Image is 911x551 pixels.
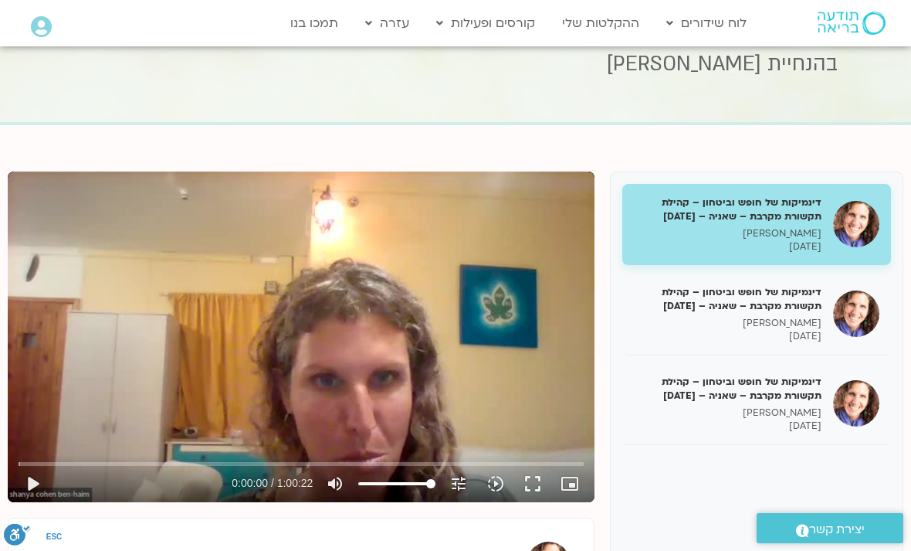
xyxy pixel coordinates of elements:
[283,9,346,38] a: תמכו בנו
[357,9,417,38] a: עזרה
[833,201,879,247] img: דינמיקות של חופש וביטחון – קהילת תקשורת מקרבת – שאניה – 04/06/25
[809,519,865,540] span: יצירת קשר
[634,375,821,403] h5: דינמיקות של חופש וביטחון – קהילת תקשורת מקרבת – שאניה – [DATE]
[833,380,879,427] img: דינמיקות של חופש וביטחון – קהילת תקשורת מקרבת – שאניה – 18/06/25
[634,406,821,420] p: [PERSON_NAME]
[818,12,886,35] img: תודעה בריאה
[554,9,647,38] a: ההקלטות שלי
[833,291,879,337] img: דינמיקות של חופש וביטחון – קהילת תקשורת מקרבת – שאניה – 11/06/25
[634,227,821,240] p: [PERSON_NAME]
[659,9,754,38] a: לוח שידורים
[634,330,821,343] p: [DATE]
[757,513,903,543] a: יצירת קשר
[634,317,821,330] p: [PERSON_NAME]
[767,50,838,78] span: בהנחיית
[634,240,821,253] p: [DATE]
[428,9,543,38] a: קורסים ופעילות
[634,196,821,223] h5: דינמיקות של חופש וביטחון – קהילת תקשורת מקרבת – שאניה – [DATE]
[634,420,821,433] p: [DATE]
[634,285,821,313] h5: דינמיקות של חופש וביטחון – קהילת תקשורת מקרבת – שאניה – [DATE]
